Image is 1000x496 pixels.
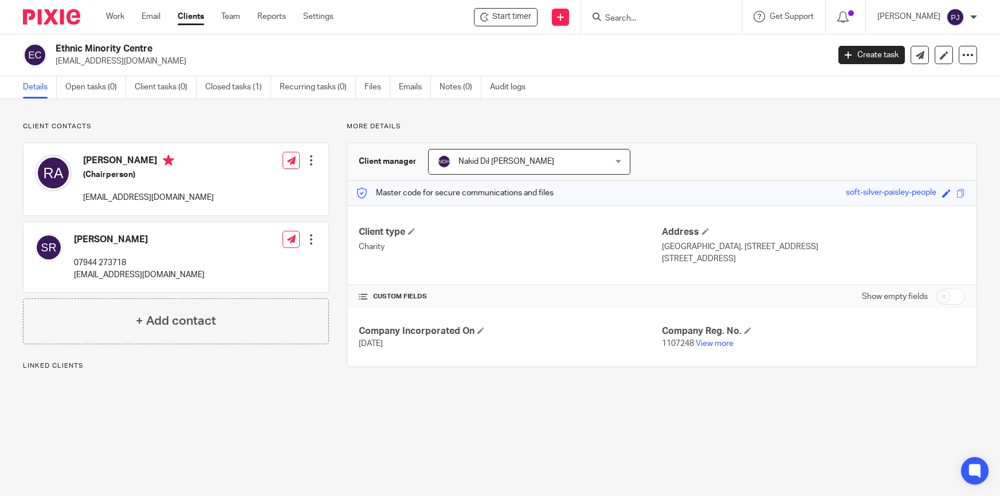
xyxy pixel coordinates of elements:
[135,76,197,99] a: Client tasks (0)
[946,8,964,26] img: svg%3E
[74,257,205,269] p: 07944 273718
[74,269,205,281] p: [EMAIL_ADDRESS][DOMAIN_NAME]
[364,76,390,99] a: Files
[846,187,936,200] div: soft-silver-paisley-people
[303,11,334,22] a: Settings
[178,11,204,22] a: Clients
[662,253,965,265] p: [STREET_ADDRESS]
[662,325,965,337] h4: Company Reg. No.
[770,13,814,21] span: Get Support
[257,11,286,22] a: Reports
[359,226,662,238] h4: Client type
[65,76,126,99] a: Open tasks (0)
[23,9,80,25] img: Pixie
[74,234,205,246] h4: [PERSON_NAME]
[221,11,240,22] a: Team
[83,155,214,169] h4: [PERSON_NAME]
[877,11,940,22] p: [PERSON_NAME]
[83,192,214,203] p: [EMAIL_ADDRESS][DOMAIN_NAME]
[205,76,271,99] a: Closed tasks (1)
[35,234,62,261] img: svg%3E
[440,76,481,99] a: Notes (0)
[604,14,707,24] input: Search
[23,122,329,131] p: Client contacts
[492,11,531,23] span: Start timer
[437,155,451,168] img: svg%3E
[458,158,554,166] span: Nakid Dil [PERSON_NAME]
[347,122,977,131] p: More details
[838,46,905,64] a: Create task
[399,76,431,99] a: Emails
[23,43,47,67] img: svg%3E
[142,11,160,22] a: Email
[359,241,662,253] p: Charity
[662,241,965,253] p: [GEOGRAPHIC_DATA], [STREET_ADDRESS]
[696,340,734,348] a: View more
[56,56,821,67] p: [EMAIL_ADDRESS][DOMAIN_NAME]
[359,340,383,348] span: [DATE]
[490,76,534,99] a: Audit logs
[35,155,72,191] img: svg%3E
[474,8,538,26] div: Ethnic Minority Centre
[862,291,928,302] label: Show empty fields
[136,312,216,330] h4: + Add contact
[23,361,329,371] p: Linked clients
[662,226,965,238] h4: Address
[106,11,124,22] a: Work
[662,340,694,348] span: 1107248
[83,169,214,180] h5: (Chairperson)
[359,325,662,337] h4: Company Incorporated On
[56,43,668,55] h2: Ethnic Minority Centre
[280,76,356,99] a: Recurring tasks (0)
[23,76,57,99] a: Details
[359,156,417,167] h3: Client manager
[163,155,174,166] i: Primary
[359,292,662,301] h4: CUSTOM FIELDS
[356,187,554,199] p: Master code for secure communications and files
